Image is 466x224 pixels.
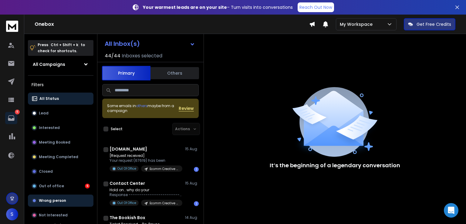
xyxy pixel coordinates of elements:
h1: Contact Center [110,180,145,186]
button: Not Interested [28,209,93,221]
div: 6 [85,184,90,188]
p: – Turn visits into conversations [143,4,293,10]
p: Ecomm Creative Campaign [150,201,179,205]
p: Out Of Office [117,166,136,171]
button: Meeting Completed [28,151,93,163]
button: Lead [28,107,93,119]
span: Ctrl + Shift + k [50,41,79,48]
p: Meeting Completed [39,154,78,159]
button: Closed [28,165,93,178]
p: Press to check for shortcuts. [38,42,85,54]
p: Out of office [39,184,64,188]
p: Meeting Booked [39,140,70,145]
a: Reach Out Now [298,2,334,12]
button: All Campaigns [28,58,93,70]
p: Lead [39,111,49,116]
div: Some emails in maybe from a campaign [107,104,179,113]
h1: All Campaigns [33,61,65,67]
span: others [136,103,147,108]
p: It’s the beginning of a legendary conversation [270,161,400,170]
button: Meeting Booked [28,136,93,148]
p: Response --------------------------------------------------------------- Thank you for contacting [110,192,182,197]
span: 44 / 44 [105,52,120,59]
h3: Filters [28,80,93,89]
p: Your request (67619) has been [110,158,182,163]
p: All Status [39,96,59,101]
button: S [6,208,18,220]
button: Review [179,105,194,111]
p: 15 Aug [185,181,199,186]
p: 6 [15,110,20,114]
p: Ecomm Creative Campaign [150,167,179,171]
p: Hold on… why do your [110,188,182,192]
h1: Onebox [35,21,309,28]
button: Others [150,66,199,80]
img: logo [6,21,18,32]
h1: The Bookish Box [110,215,145,221]
a: 6 [5,112,17,124]
button: All Status [28,93,93,105]
p: My Workspace [340,21,375,27]
p: Interested [39,125,60,130]
h1: All Inbox(s) [105,41,140,47]
p: Not Interested [39,213,68,218]
label: Select [111,127,123,131]
h3: Inboxes selected [122,52,162,59]
button: All Inbox(s) [100,38,200,50]
p: Out Of Office [117,201,136,205]
p: Get Free Credits [417,21,451,27]
p: 14 Aug [185,215,199,220]
strong: Your warmest leads are on your site [143,4,227,10]
button: Wrong person [28,195,93,207]
div: 1 [194,167,199,172]
p: [Request received] [110,153,182,158]
div: Open Intercom Messenger [444,203,458,218]
button: Out of office6 [28,180,93,192]
h1: [DOMAIN_NAME] [110,146,147,152]
p: Wrong person [39,198,66,203]
div: 1 [194,201,199,206]
button: Interested [28,122,93,134]
p: Reach Out Now [299,4,332,10]
button: Get Free Credits [404,18,455,30]
p: Closed [39,169,53,174]
p: 15 Aug [185,147,199,151]
button: Primary [102,66,150,80]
